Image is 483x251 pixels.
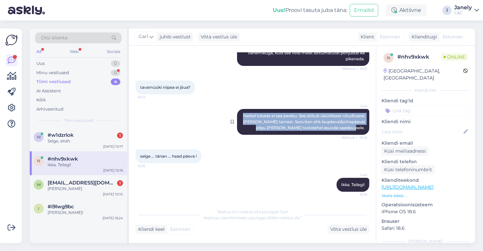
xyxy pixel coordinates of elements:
span: 10:14 [138,95,162,100]
div: AI Assistent [36,88,61,94]
span: Estonian [380,33,400,40]
span: n [387,55,390,60]
div: 0 [111,70,120,76]
span: selge ... tänan ... head päeva ! [140,154,197,159]
p: Kliendi nimi [382,118,470,125]
p: Kliendi email [382,140,470,147]
span: 10:16 [342,192,367,197]
div: Tiimi vestlused [36,78,71,85]
div: [DATE] 10:10 [103,192,123,197]
div: Kliendi info [382,87,470,93]
div: Võta vestlus üle [328,225,369,234]
div: 4 [111,78,120,85]
span: tavamüüki niipea ei jõua? [140,85,190,90]
div: [DATE] 10:16 [103,168,123,173]
div: Arhiveeritud [36,106,63,113]
span: n [37,158,40,163]
i: „Võtke vestlus üle” [265,215,302,220]
div: [PERSON_NAME] [382,238,470,244]
div: 1 [117,132,123,138]
div: Kõik [36,97,46,103]
span: 10:15 [138,164,162,169]
span: Estonian [170,226,190,233]
div: Minu vestlused [36,70,69,76]
div: Selge, aitäh. [48,138,123,144]
p: Safari 18.6 [382,225,470,232]
input: Lisa tag [382,106,470,116]
span: w [37,134,41,139]
div: Kliendi keel [136,226,165,233]
div: [DATE] 10:17 [103,144,123,149]
span: Online [441,53,468,61]
a: JanelyC&C [454,5,479,16]
span: m [37,182,41,187]
img: Askly Logo [5,34,18,46]
div: Ikka. Teilegi! [48,162,123,168]
div: # nhv9xkwk [397,53,441,61]
span: i [38,206,39,211]
div: [PERSON_NAME]! [48,210,123,216]
div: Janely [454,5,472,10]
span: Vestluse ülevõtmiseks vajutage [203,215,302,220]
button: Emailid [350,4,378,17]
a: [URL][DOMAIN_NAME] [382,184,433,190]
span: #i9lwg9bc [48,204,74,210]
span: Garl [139,33,148,40]
div: Uus [36,60,45,67]
p: Vaata edasi ... [382,193,470,199]
p: Klienditeekond [382,177,470,184]
span: mirezhin@gmail.com [48,180,116,186]
span: Hetkel lubada ei saa paraku. See sõltub üleüldisest nõudlusest [PERSON_NAME] tarnest. Soovitan eh... [243,113,366,130]
span: Otsi kliente [41,34,67,41]
div: J [442,6,452,15]
p: iPhone OS 18.6 [382,208,470,215]
div: 1 [117,180,123,186]
span: Nähtud ✓ 10:14 [342,135,367,140]
div: [GEOGRAPHIC_DATA], [GEOGRAPHIC_DATA] [383,68,463,81]
span: Ikka. Teilegi! [341,182,365,187]
span: Vestlus on määratud kasutajale Garl [217,209,288,214]
div: Klient [358,33,374,40]
span: Garl [342,104,367,109]
p: Operatsioonisüsteem [382,201,470,208]
input: Lisa nimi [382,128,462,135]
span: Garl [342,173,367,177]
div: Socials [105,47,122,56]
div: C&C [454,10,472,16]
p: Kliendi tag'id [382,97,470,104]
b: Uus! [273,7,285,13]
span: Tiimi vestlused [64,118,93,124]
span: Estonian [443,33,463,40]
div: Klienditugi [409,33,437,40]
span: #nhv9xkwk [48,156,78,162]
div: Küsi meiliaadressi [382,147,428,156]
div: Küsi telefoninumbrit [382,165,435,174]
div: Võta vestlus üle [198,32,240,41]
div: [PERSON_NAME] [48,186,123,192]
div: Web [68,47,80,56]
p: Kliendi telefon [382,158,470,165]
div: juhib vestlust [157,33,191,40]
p: Brauser [382,218,470,225]
div: Proovi tasuta juba täna: [273,6,347,14]
span: #w1dzrlok [48,132,74,138]
div: [DATE] 16:24 [102,216,123,221]
div: Aktiivne [386,4,426,16]
div: 0 [111,60,120,67]
div: All [35,47,43,56]
span: Nähtud ✓ 10:12 [342,66,367,71]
